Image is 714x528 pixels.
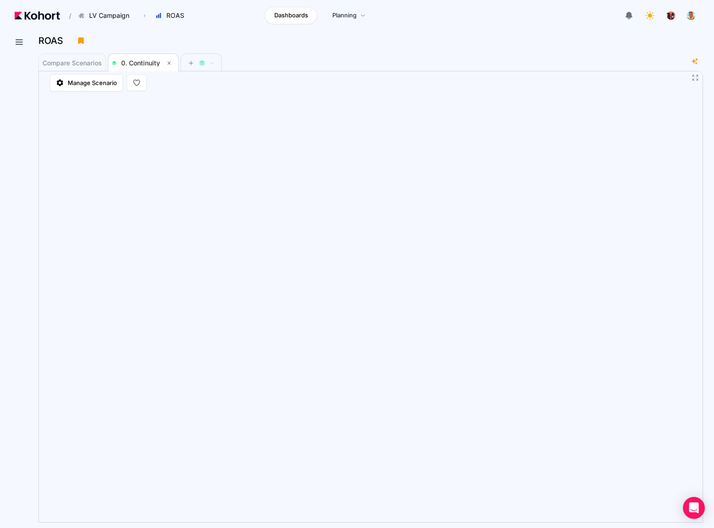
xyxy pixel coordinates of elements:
span: / [62,11,71,21]
h3: ROAS [38,36,69,45]
div: Open Intercom Messenger [683,497,705,519]
span: LV Campaign [89,11,129,20]
button: ROAS [150,8,194,23]
img: logo_TreesPlease_20230726120307121221.png [666,11,676,20]
span: 0. Continuity [121,59,160,67]
span: Compare Scenarios [43,60,102,66]
a: Manage Scenario [50,74,123,91]
a: Planning [323,7,375,24]
span: Dashboards [274,11,308,20]
a: Dashboards [265,7,317,24]
button: Fullscreen [692,74,699,81]
span: Manage Scenario [68,78,117,87]
span: ROAS [166,11,184,20]
button: LV Campaign [73,8,139,23]
span: › [142,12,148,19]
span: Planning [332,11,357,20]
img: Kohort logo [15,11,60,20]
